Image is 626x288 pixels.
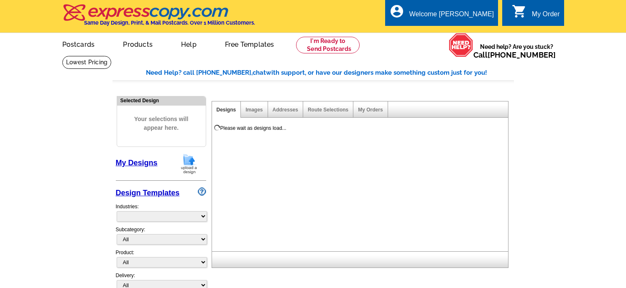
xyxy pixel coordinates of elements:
[253,69,266,76] span: chat
[308,107,348,113] a: Route Selections
[116,199,206,226] div: Industries:
[116,189,180,197] a: Design Templates
[488,51,556,59] a: [PHONE_NUMBER]
[62,10,255,26] a: Same Day Design, Print, & Mail Postcards. Over 1 Million Customers.
[178,153,200,174] img: upload-design
[512,9,560,20] a: shopping_cart My Order
[245,107,263,113] a: Images
[409,10,494,22] div: Welcome [PERSON_NAME]
[220,124,286,132] div: Please wait as designs load...
[168,34,210,53] a: Help
[84,20,255,26] h4: Same Day Design, Print, & Mail Postcards. Over 1 Million Customers.
[116,226,206,249] div: Subcategory:
[116,249,206,272] div: Product:
[389,4,404,19] i: account_circle
[512,4,527,19] i: shopping_cart
[473,43,560,59] span: Need help? Are you stuck?
[49,34,108,53] a: Postcards
[117,96,206,104] div: Selected Design
[214,124,220,131] img: loading...
[110,34,166,53] a: Products
[532,10,560,22] div: My Order
[273,107,298,113] a: Addresses
[217,107,236,113] a: Designs
[212,34,288,53] a: Free Templates
[358,107,383,113] a: My Orders
[123,106,199,141] span: Your selections will appear here.
[473,51,556,59] span: Call
[146,68,514,78] div: Need Help? call [PHONE_NUMBER], with support, or have our designers make something custom just fo...
[449,33,473,57] img: help
[198,187,206,196] img: design-wizard-help-icon.png
[116,159,158,167] a: My Designs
